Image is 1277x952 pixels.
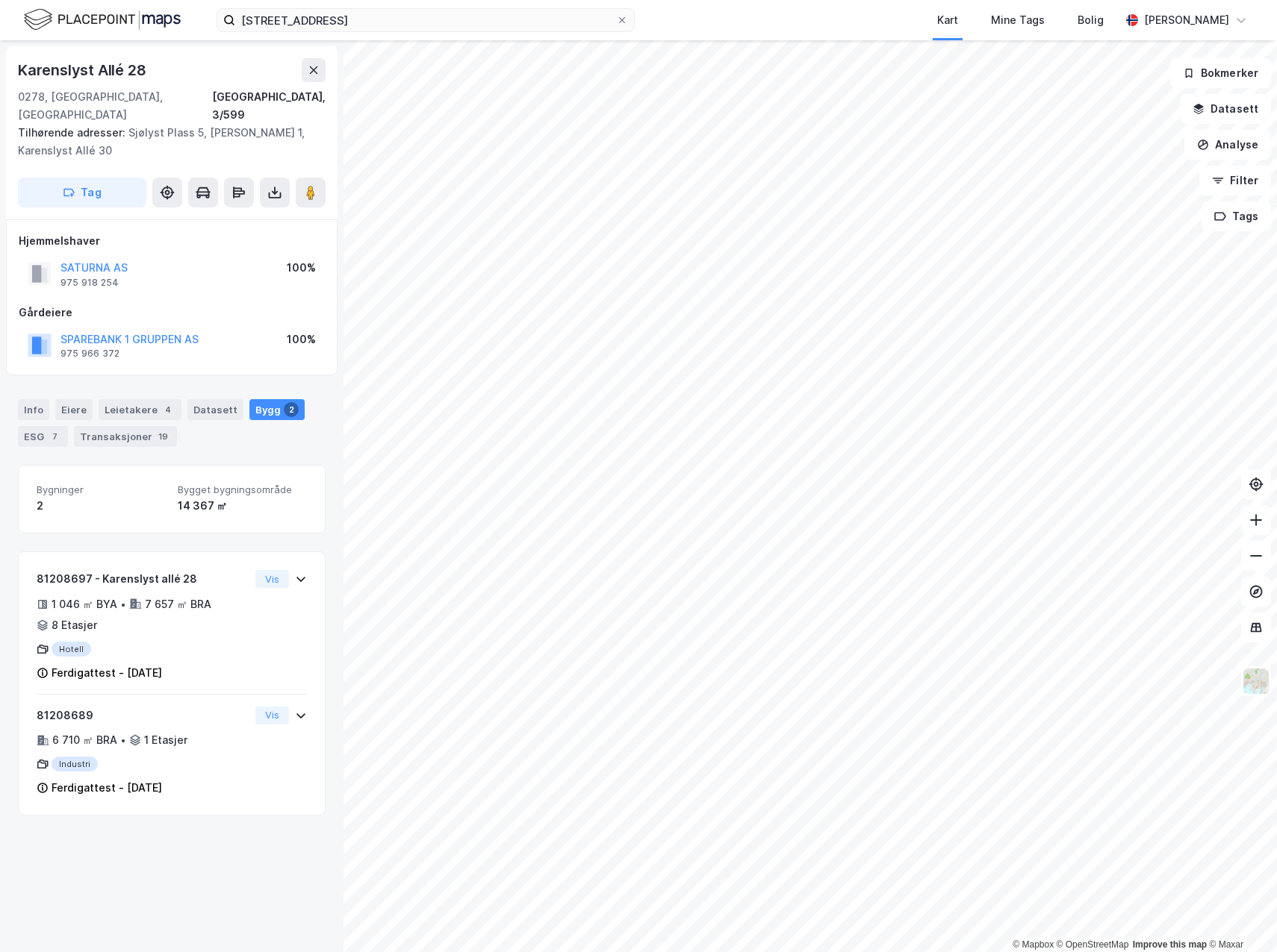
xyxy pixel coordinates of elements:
div: • [120,598,126,610]
div: 2 [284,402,299,417]
div: Kart [937,11,958,29]
div: Sjølyst Plass 5, [PERSON_NAME] 1, Karenslyst Allé 30 [18,124,314,160]
div: 6 710 ㎡ BRA [52,731,117,749]
span: Bygget bygningsområde [178,483,307,496]
div: 2 [37,497,166,515]
button: Tag [18,178,146,207]
div: 100% [287,331,316,348]
a: Mapbox [1013,939,1054,950]
div: Gårdeiere [19,304,325,322]
div: 7 657 ㎡ BRA [145,595,211,613]
div: [GEOGRAPHIC_DATA], 3/599 [212,88,326,124]
div: 0278, [GEOGRAPHIC_DATA], [GEOGRAPHIC_DATA] [18,88,212,124]
div: • [120,734,126,746]
div: 14 367 ㎡ [178,497,307,515]
button: Bokmerker [1170,58,1271,88]
div: 81208689 [37,707,249,724]
div: 8 Etasjer [52,616,97,634]
button: Vis [255,707,289,724]
div: 4 [161,402,175,417]
div: 975 966 372 [60,348,119,360]
button: Vis [255,570,289,588]
a: Improve this map [1133,939,1207,950]
img: Z [1242,667,1270,695]
span: Tilhørende adresser: [18,126,128,139]
div: Bygg [249,399,305,420]
div: Mine Tags [991,11,1045,29]
div: Kontrollprogram for chat [1202,880,1277,952]
div: Ferdigattest - [DATE] [52,664,162,682]
a: OpenStreetMap [1057,939,1129,950]
button: Datasett [1180,94,1271,124]
div: 1 Etasjer [144,731,187,749]
img: logo.f888ab2527a4732fd821a326f86c7f29.svg [24,7,181,33]
div: ESG [18,426,68,447]
div: Leietakere [99,399,181,420]
div: 100% [287,259,316,277]
div: [PERSON_NAME] [1144,11,1229,29]
div: Ferdigattest - [DATE] [52,779,162,797]
div: 975 918 254 [60,277,119,289]
input: Søk på adresse, matrikkel, gårdeiere, leietakere eller personer [235,9,616,31]
div: 81208697 - Karenslyst allé 28 [37,570,249,588]
button: Filter [1199,166,1271,195]
div: Eiere [55,399,93,420]
div: 7 [47,429,62,444]
div: Transaksjoner [74,426,177,447]
div: Karenslyst Allé 28 [18,58,149,82]
div: Datasett [187,399,243,420]
span: Bygninger [37,483,166,496]
div: Info [18,399,49,420]
button: Tags [1202,201,1271,231]
div: Hjemmelshaver [19,232,325,250]
iframe: Chat Widget [1202,880,1277,952]
div: Bolig [1078,11,1104,29]
div: 1 046 ㎡ BYA [52,595,117,613]
button: Analyse [1184,130,1271,160]
div: 19 [155,429,171,444]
